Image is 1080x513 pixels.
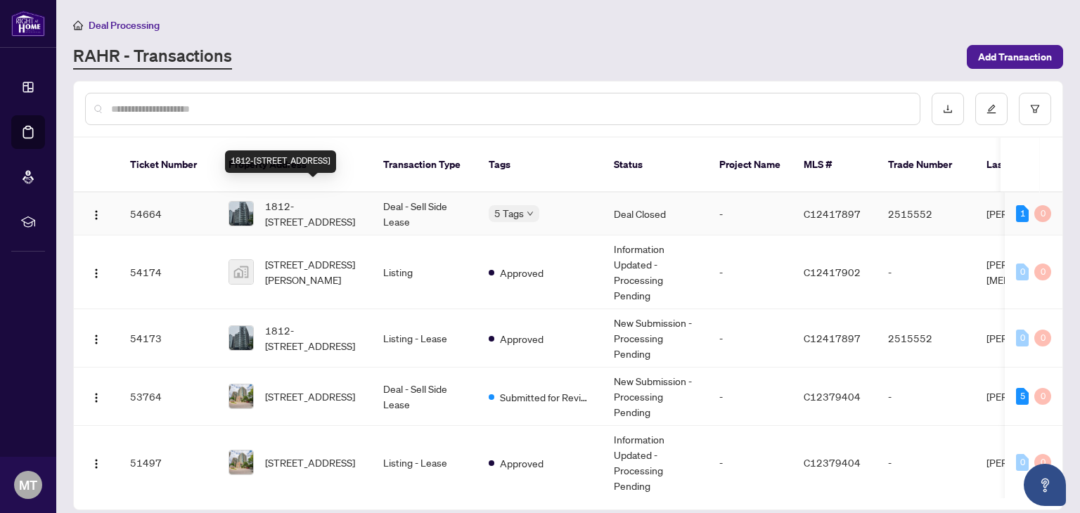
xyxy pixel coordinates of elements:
td: 2515552 [877,309,975,368]
div: 5 [1016,388,1029,405]
button: Logo [85,202,108,225]
div: 1 [1016,205,1029,222]
a: RAHR - Transactions [73,44,232,70]
td: 54173 [119,309,217,368]
span: Approved [500,331,544,346]
button: edit [975,93,1008,125]
div: 0 [1034,264,1051,280]
img: thumbnail-img [229,384,253,408]
th: Ticket Number [119,138,217,193]
span: C12417902 [804,266,861,278]
td: - [708,193,792,235]
img: Logo [91,392,102,403]
td: - [877,368,975,426]
span: C12417897 [804,207,861,220]
td: Information Updated - Processing Pending [603,235,708,309]
span: Submitted for Review [500,389,591,405]
span: down [527,210,534,217]
button: filter [1019,93,1051,125]
div: 0 [1034,388,1051,405]
span: edit [986,104,996,114]
td: Deal - Sell Side Lease [372,193,477,235]
button: Add Transaction [967,45,1063,69]
button: Logo [85,385,108,408]
td: - [708,426,792,500]
span: Approved [500,265,544,280]
td: 2515552 [877,193,975,235]
img: Logo [91,334,102,345]
button: Logo [85,261,108,283]
span: Add Transaction [978,46,1052,68]
td: 54174 [119,235,217,309]
span: [STREET_ADDRESS][PERSON_NAME] [265,256,361,287]
button: Open asap [1024,464,1066,506]
button: Logo [85,327,108,349]
span: C12417897 [804,332,861,344]
span: download [943,104,953,114]
td: Deal Closed [603,193,708,235]
span: home [73,20,83,30]
div: 0 [1016,454,1029,471]
img: logo [11,11,45,37]
th: Project Name [708,138,792,193]
td: Listing [372,235,477,309]
img: thumbnail-img [229,450,253,474]
td: New Submission - Processing Pending [603,368,708,426]
td: Information Updated - Processing Pending [603,426,708,500]
img: Logo [91,458,102,469]
th: Property Address [217,138,372,193]
img: thumbnail-img [229,326,253,350]
span: filter [1030,104,1040,114]
img: thumbnail-img [229,202,253,226]
td: 53764 [119,368,217,426]
span: 5 Tags [494,205,524,221]
img: thumbnail-img [229,260,253,284]
button: download [932,93,964,125]
span: [STREET_ADDRESS] [265,389,355,404]
span: C12379404 [804,390,861,403]
div: 1812-[STREET_ADDRESS] [225,150,336,173]
td: 51497 [119,426,217,500]
span: 1812-[STREET_ADDRESS] [265,323,361,353]
div: 0 [1034,330,1051,346]
td: New Submission - Processing Pending [603,309,708,368]
div: 0 [1016,330,1029,346]
img: Logo [91,268,102,279]
td: Deal - Sell Side Lease [372,368,477,426]
td: 54664 [119,193,217,235]
td: - [877,235,975,309]
td: - [708,368,792,426]
td: - [877,426,975,500]
span: C12379404 [804,456,861,469]
span: [STREET_ADDRESS] [265,455,355,470]
th: Transaction Type [372,138,477,193]
div: 0 [1034,454,1051,471]
img: Logo [91,209,102,221]
td: - [708,309,792,368]
td: Listing - Lease [372,426,477,500]
span: Deal Processing [89,19,160,32]
td: - [708,235,792,309]
button: Logo [85,451,108,474]
th: Tags [477,138,603,193]
th: Trade Number [877,138,975,193]
div: 0 [1034,205,1051,222]
td: Listing - Lease [372,309,477,368]
span: Approved [500,455,544,471]
div: 0 [1016,264,1029,280]
th: Status [603,138,708,193]
span: MT [19,475,37,495]
th: MLS # [792,138,877,193]
span: 1812-[STREET_ADDRESS] [265,198,361,229]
